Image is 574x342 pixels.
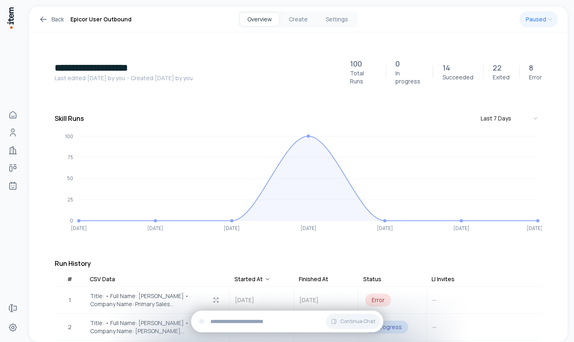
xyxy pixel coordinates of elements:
p: Exited [493,73,510,81]
p: Total Runs [350,69,376,85]
a: Settings [5,319,21,336]
button: Overview [240,13,279,26]
tspan: [DATE] [527,225,543,232]
div: LI Invites [432,275,455,283]
tspan: 75 [68,154,73,161]
a: Agents [5,178,21,194]
div: CSV Data [90,275,115,283]
div: Finished At [299,275,328,283]
p: 22 [493,62,502,73]
button: Continue Chat [326,314,380,329]
p: 100 [350,58,362,69]
p: 14 [442,62,450,73]
span: Title: • Full Name: Mike Gross • Company Name: Ashworth Bros.,Inc. [90,319,205,335]
span: — [432,323,436,331]
a: Companies [5,142,21,158]
tspan: [DATE] [224,225,240,232]
p: Succeeded [442,73,473,81]
button: Last 7 Days [477,111,542,126]
span: 2 [68,323,72,332]
span: — [432,296,436,304]
a: Back [39,15,64,24]
tspan: [DATE] [71,225,87,232]
div: Error [365,294,391,307]
div: In Progress [365,321,408,334]
tspan: 0 [70,217,73,224]
a: Forms [5,300,21,316]
div: Continue Chat [191,311,383,332]
span: Continue Chat [340,318,375,325]
tspan: [DATE] [300,225,317,232]
a: Deals [5,160,21,176]
tspan: 25 [68,196,73,203]
button: Create [279,13,317,26]
button: Settings [317,13,356,26]
img: Item Brain Logo [6,6,14,29]
p: Error [529,73,542,81]
tspan: 50 [67,175,73,182]
tspan: 100 [65,133,73,140]
p: Last edited: [DATE] by you ・Created: [DATE] by you [55,74,340,82]
span: Title: • Full Name: Melinda Moyle • Company Name: Primary Sales Australia [90,292,205,308]
h3: Skill Runs [55,114,84,123]
a: People [5,124,21,141]
a: Home [5,107,21,123]
tspan: [DATE] [453,225,469,232]
tspan: [DATE] [147,225,163,232]
tspan: [DATE] [377,225,393,232]
h3: Run History [55,259,542,268]
p: 8 [529,62,533,73]
div: # [67,275,72,283]
div: Status [363,275,381,283]
span: 1 [69,296,71,305]
div: Started At [235,275,271,283]
h1: Epicor User Outbound [70,15,132,24]
p: In progress [395,69,423,85]
p: 0 [395,58,400,69]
